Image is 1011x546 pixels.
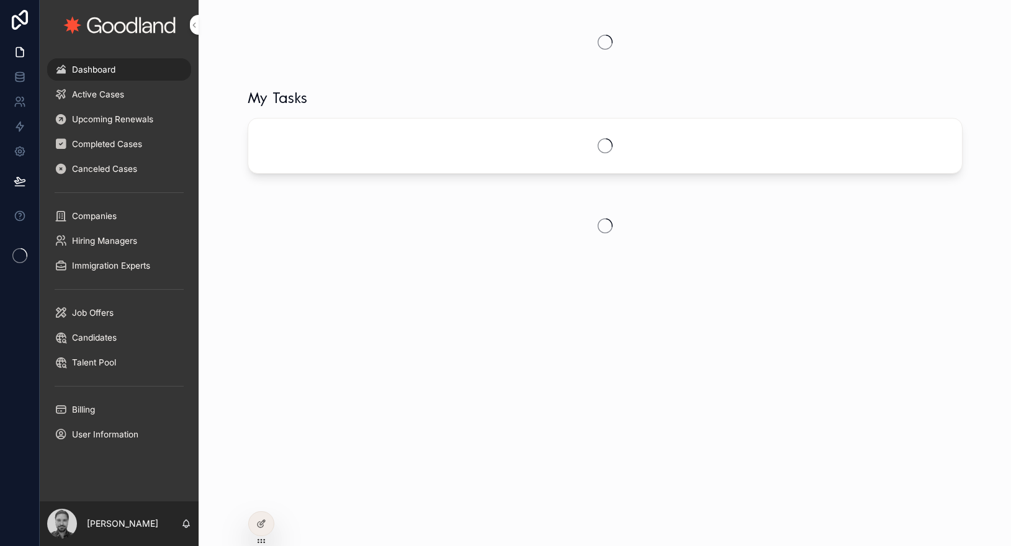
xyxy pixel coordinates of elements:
[47,302,191,324] a: Job Offers
[47,133,191,155] a: Completed Cases
[72,404,95,415] span: Billing
[72,163,137,174] span: Canceled Cases
[47,351,191,374] a: Talent Pool
[47,158,191,180] a: Canceled Cases
[47,58,191,81] a: Dashboard
[87,517,158,530] p: [PERSON_NAME]
[72,332,117,343] span: Candidates
[72,260,150,271] span: Immigration Experts
[47,398,191,421] a: Billing
[40,50,199,462] div: scrollable content
[248,89,307,110] h1: My Tasks
[72,210,117,222] span: Companies
[47,423,191,445] a: User Information
[47,205,191,227] a: Companies
[72,235,137,246] span: Hiring Managers
[47,254,191,277] a: Immigration Experts
[72,307,114,318] span: Job Offers
[72,89,124,100] span: Active Cases
[47,230,191,252] a: Hiring Managers
[72,429,138,440] span: User Information
[72,64,115,75] span: Dashboard
[72,138,142,150] span: Completed Cases
[72,357,116,368] span: Talent Pool
[47,83,191,105] a: Active Cases
[72,114,153,125] span: Upcoming Renewals
[47,108,191,130] a: Upcoming Renewals
[47,326,191,349] a: Candidates
[63,16,176,34] img: App logo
